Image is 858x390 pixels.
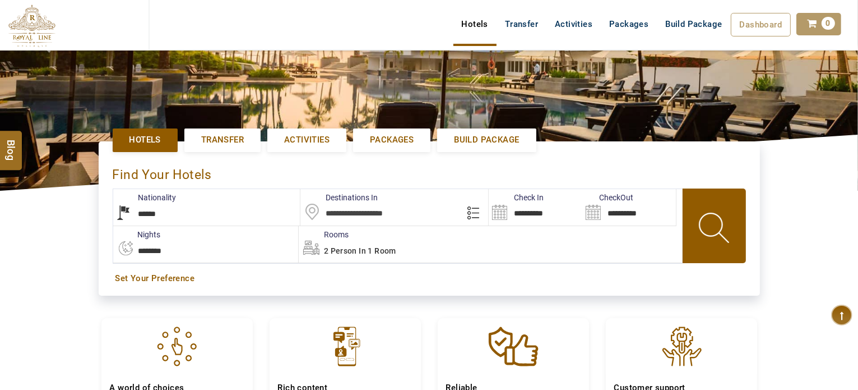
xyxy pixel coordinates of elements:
a: Transfer [497,13,546,35]
span: Build Package [454,134,519,146]
a: Hotels [113,129,178,152]
span: Blog [4,140,18,149]
span: Dashboard [740,20,782,30]
a: Build Package [437,129,536,152]
a: Packages [601,13,657,35]
span: 0 [822,17,835,30]
span: Packages [370,134,414,146]
label: CheckOut [582,192,633,203]
a: Build Package [657,13,730,35]
span: Hotels [129,134,161,146]
span: Transfer [201,134,244,146]
a: Transfer [184,129,261,152]
label: nights [113,229,161,240]
input: Search [582,189,676,226]
img: The Royal Line Holidays [8,4,55,47]
a: Packages [353,129,430,152]
input: Search [489,189,582,226]
a: Hotels [453,13,497,35]
a: Set Your Preference [115,273,743,285]
a: Activities [546,13,601,35]
label: Check In [489,192,544,203]
div: Find Your Hotels [113,155,746,189]
span: 2 Person in 1 Room [324,246,396,255]
a: Activities [267,129,346,152]
label: Destinations In [300,192,378,203]
span: Activities [284,134,330,146]
label: Rooms [299,229,349,240]
a: 0 [796,13,841,35]
label: Nationality [113,192,177,203]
